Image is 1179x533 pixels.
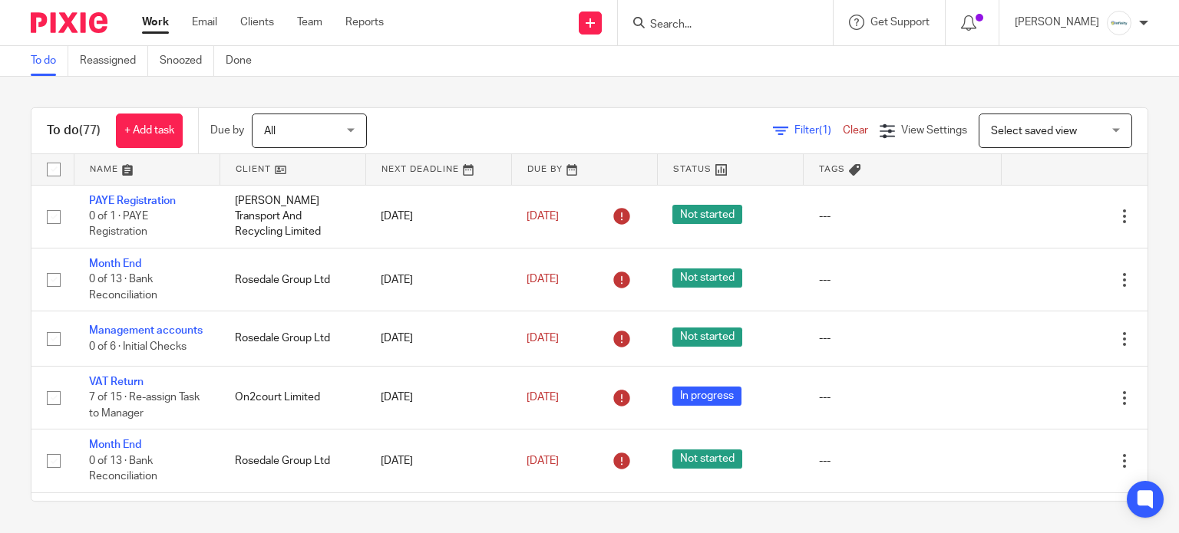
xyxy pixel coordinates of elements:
span: [DATE] [527,275,559,285]
span: Not started [672,268,742,288]
td: [DATE] [365,248,511,311]
div: --- [819,331,986,346]
img: Infinity%20Logo%20with%20Whitespace%20.png [1107,11,1131,35]
h1: To do [47,123,101,139]
a: Email [192,15,217,30]
span: In progress [672,387,741,406]
span: [DATE] [527,456,559,466]
td: Rosedale Group Ltd [220,248,365,311]
a: Month End [89,439,141,450]
img: Pixie [31,12,107,33]
td: [DATE] [365,311,511,366]
a: Team [297,15,322,30]
span: 0 of 6 · Initial Checks [89,341,187,352]
div: --- [819,209,986,224]
a: Reports [345,15,384,30]
td: [DATE] [365,429,511,492]
span: View Settings [901,125,967,136]
div: --- [819,390,986,405]
span: 0 of 13 · Bank Reconciliation [89,456,157,482]
span: Get Support [870,17,930,28]
a: + Add task [116,114,183,148]
a: Management accounts [89,325,203,336]
a: Reassigned [80,46,148,76]
span: (77) [79,124,101,137]
span: Not started [672,327,742,347]
span: [DATE] [527,333,559,344]
td: Rosedale Group Ltd [220,311,365,366]
span: [DATE] [527,211,559,222]
a: Month End [89,258,141,269]
span: Not started [672,205,742,224]
p: Due by [210,123,244,138]
a: PAYE Registration [89,196,176,206]
span: [DATE] [527,392,559,403]
span: Not started [672,449,742,469]
a: Done [226,46,263,76]
td: [DATE] [365,366,511,429]
a: VAT Return [89,377,144,387]
span: Select saved view [991,126,1077,137]
td: [DATE] [365,185,511,248]
span: Filter [794,125,843,136]
p: [PERSON_NAME] [1015,15,1099,30]
a: Work [142,15,169,30]
a: Clear [843,125,868,136]
span: 0 of 13 · Bank Reconciliation [89,275,157,301]
a: To do [31,46,68,76]
div: --- [819,272,986,288]
span: Tags [819,165,845,173]
td: On2court Limited [220,366,365,429]
input: Search [649,18,787,32]
span: 0 of 1 · PAYE Registration [89,211,148,238]
span: All [264,126,276,137]
a: Snoozed [160,46,214,76]
span: (1) [819,125,831,136]
a: Clients [240,15,274,30]
td: [PERSON_NAME] Transport And Recycling Limited [220,185,365,248]
span: 7 of 15 · Re-assign Task to Manager [89,392,200,419]
td: Rosedale Group Ltd [220,429,365,492]
div: --- [819,453,986,469]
